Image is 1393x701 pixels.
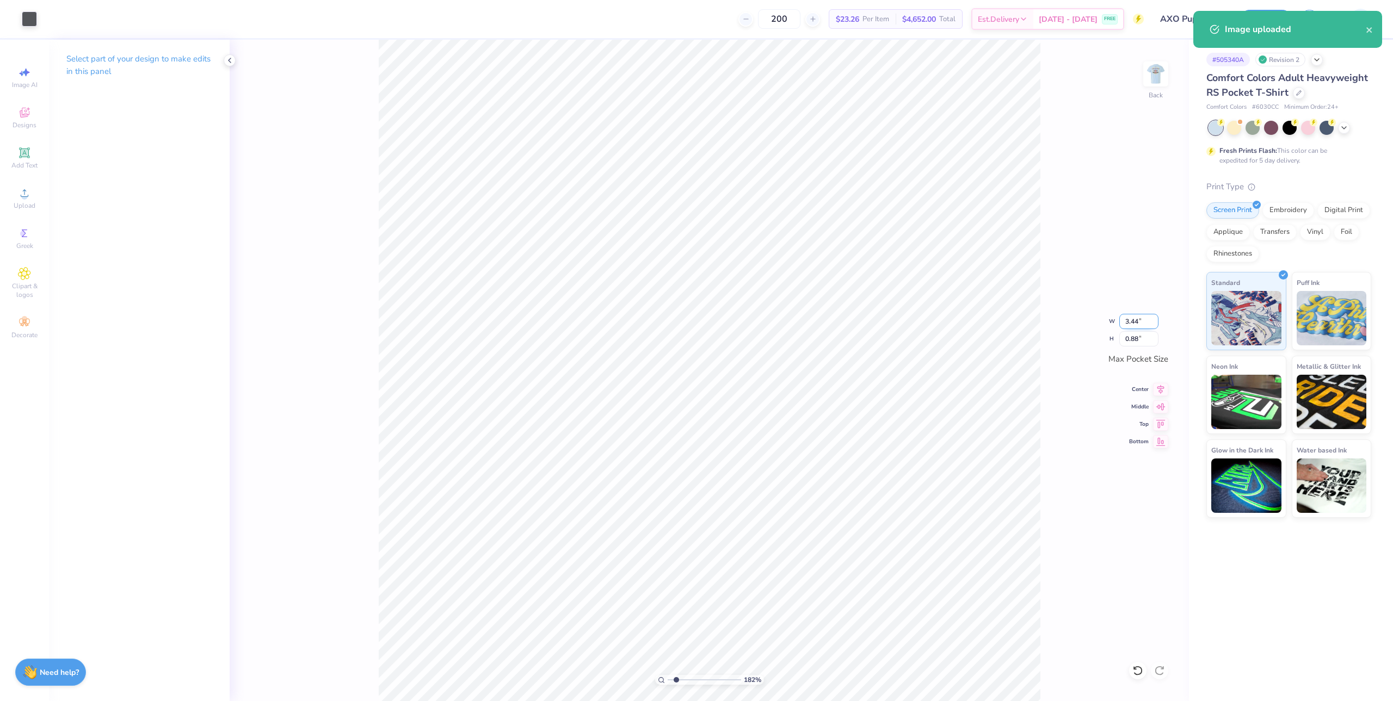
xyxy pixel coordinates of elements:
div: Print Type [1206,181,1371,193]
span: Minimum Order: 24 + [1284,103,1339,112]
img: Standard [1211,291,1281,345]
span: Comfort Colors [1206,103,1247,112]
span: Total [939,14,956,25]
strong: Fresh Prints Flash: [1219,146,1277,155]
div: Foil [1334,224,1359,240]
img: Metallic & Glitter Ink [1297,375,1367,429]
img: Neon Ink [1211,375,1281,429]
div: Transfers [1253,224,1297,240]
span: Neon Ink [1211,361,1238,372]
span: FREE [1104,15,1115,23]
span: Glow in the Dark Ink [1211,444,1273,456]
span: [DATE] - [DATE] [1039,14,1098,25]
span: Puff Ink [1297,277,1320,288]
p: Select part of your design to make edits in this panel [66,53,212,78]
span: Image AI [12,80,38,89]
div: Screen Print [1206,202,1259,219]
span: Upload [14,201,35,210]
img: Glow in the Dark Ink [1211,458,1281,513]
div: Rhinestones [1206,246,1259,262]
div: Digital Print [1317,202,1370,219]
span: Comfort Colors Adult Heavyweight RS Pocket T-Shirt [1206,71,1368,99]
span: Top [1129,420,1149,428]
span: Metallic & Glitter Ink [1297,361,1361,372]
span: Est. Delivery [978,14,1019,25]
span: $23.26 [836,14,859,25]
span: 182 % [744,675,761,685]
div: Embroidery [1262,202,1314,219]
div: Applique [1206,224,1250,240]
span: # 6030CC [1252,103,1279,112]
div: Revision 2 [1255,53,1305,66]
img: Puff Ink [1297,291,1367,345]
div: # 505340A [1206,53,1250,66]
input: – – [758,9,800,29]
span: Add Text [11,161,38,170]
span: Middle [1129,403,1149,411]
input: Untitled Design [1152,8,1232,30]
span: Bottom [1129,438,1149,445]
div: Back [1149,90,1163,100]
span: Designs [13,121,36,129]
span: Clipart & logos [5,282,44,299]
img: Back [1145,63,1167,85]
span: $4,652.00 [902,14,936,25]
strong: Need help? [40,667,79,678]
span: Center [1129,386,1149,393]
span: Water based Ink [1297,444,1347,456]
div: This color can be expedited for 5 day delivery. [1219,146,1353,165]
span: Standard [1211,277,1240,288]
span: Per Item [862,14,889,25]
span: Decorate [11,331,38,339]
div: Vinyl [1300,224,1330,240]
img: Water based Ink [1297,458,1367,513]
div: Image uploaded [1225,23,1366,36]
button: close [1366,23,1373,36]
span: Greek [16,241,33,250]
